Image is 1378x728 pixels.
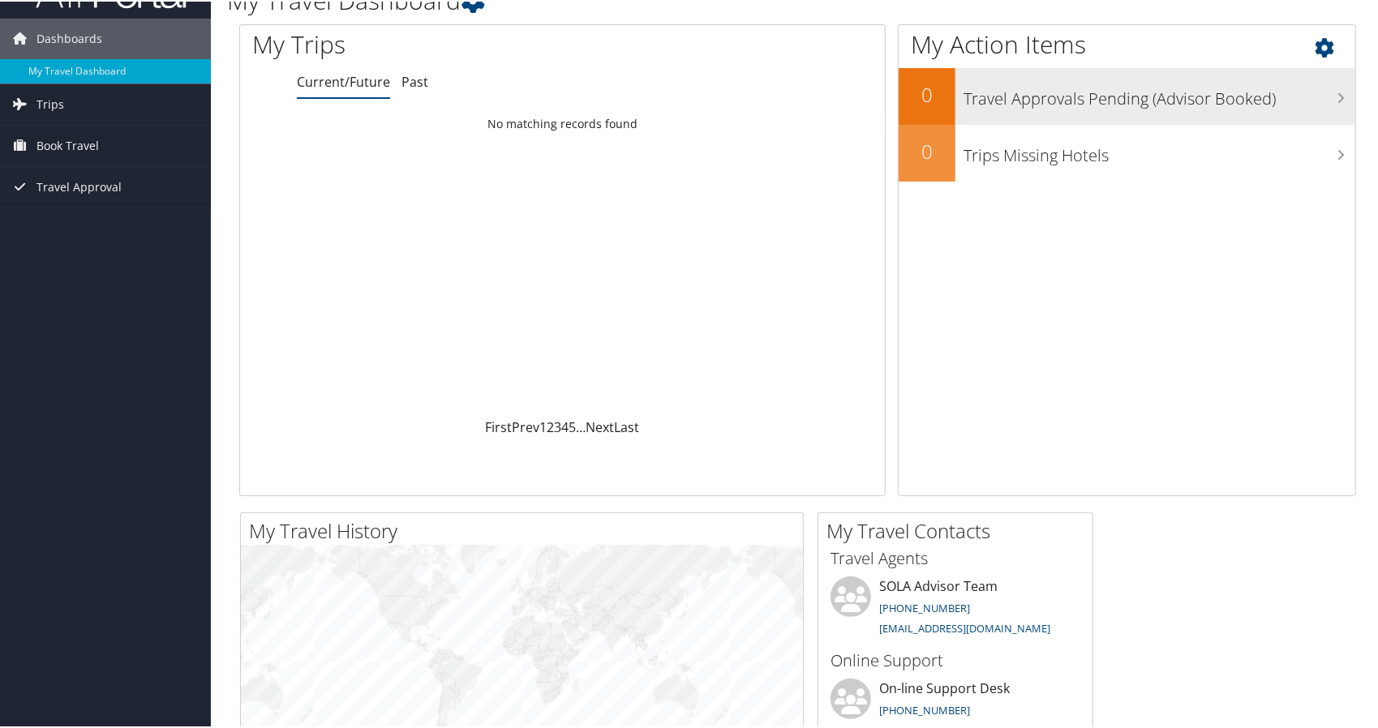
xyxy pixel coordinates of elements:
h3: Travel Agents [831,546,1080,568]
a: [PHONE_NUMBER] [879,599,970,614]
a: 2 [547,417,554,435]
a: 1 [539,417,547,435]
a: 4 [561,417,569,435]
h2: 0 [899,136,955,164]
a: Next [586,417,614,435]
a: [EMAIL_ADDRESS][DOMAIN_NAME] [879,619,1050,634]
a: Last [614,417,639,435]
a: 0Travel Approvals Pending (Advisor Booked) [899,66,1355,123]
span: … [576,417,586,435]
li: SOLA Advisor Team [822,575,1088,641]
a: [PHONE_NUMBER] [879,701,970,716]
a: 5 [569,417,576,435]
h3: Travel Approvals Pending (Advisor Booked) [964,78,1355,109]
a: 3 [554,417,561,435]
span: Book Travel [36,124,99,165]
span: Trips [36,83,64,123]
a: Past [401,71,428,89]
h3: Trips Missing Hotels [964,135,1355,165]
h2: My Travel History [249,516,803,543]
td: No matching records found [240,108,885,137]
a: Prev [512,417,539,435]
a: 0Trips Missing Hotels [899,123,1355,180]
h1: My Trips [252,26,604,60]
span: Travel Approval [36,165,122,206]
h3: Online Support [831,648,1080,670]
h1: My Action Items [899,26,1355,60]
a: Current/Future [297,71,390,89]
h2: 0 [899,79,955,107]
span: Dashboards [36,17,102,58]
a: First [485,417,512,435]
h2: My Travel Contacts [826,516,1093,543]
